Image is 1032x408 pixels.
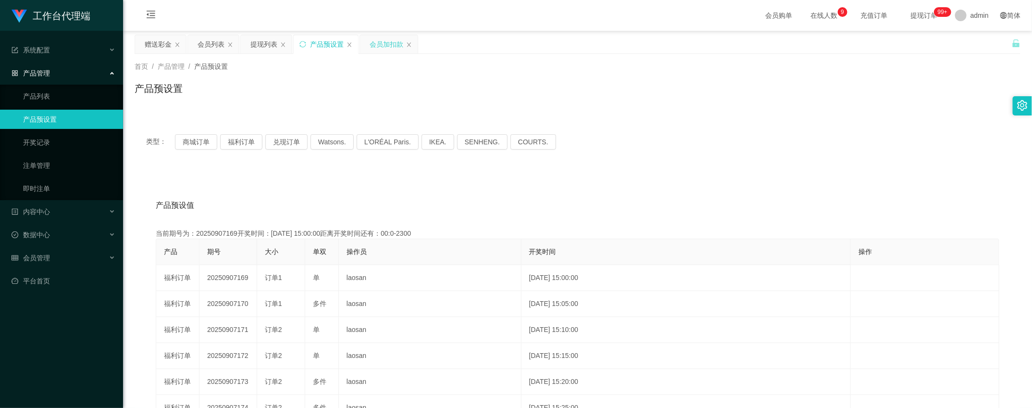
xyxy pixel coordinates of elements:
[934,7,951,17] sup: 1108
[265,352,282,359] span: 订单2
[174,42,180,48] i: 图标: close
[135,0,167,31] i: 图标: menu-fold
[12,254,50,262] span: 会员管理
[299,41,306,48] i: 图标: sync
[156,291,199,317] td: 福利订单
[156,343,199,369] td: 福利订单
[856,12,893,19] span: 充值订单
[265,300,282,307] span: 订单1
[529,248,556,255] span: 开奖时间
[156,369,199,395] td: 福利订单
[164,248,177,255] span: 产品
[841,7,845,17] p: 9
[339,369,522,395] td: laosan
[313,274,320,281] span: 单
[347,248,367,255] span: 操作员
[23,110,115,129] a: 产品预设置
[12,69,50,77] span: 产品管理
[23,87,115,106] a: 产品列表
[156,317,199,343] td: 福利订单
[313,378,326,385] span: 多件
[422,134,454,150] button: IKEA.
[370,35,403,53] div: 会员加扣款
[406,42,412,48] i: 图标: close
[522,343,851,369] td: [DATE] 15:15:00
[339,343,522,369] td: laosan
[347,42,352,48] i: 图标: close
[156,265,199,291] td: 福利订单
[220,134,262,150] button: 福利订单
[311,134,354,150] button: Watsons.
[175,134,217,150] button: 商城订单
[12,208,18,215] i: 图标: profile
[145,35,172,53] div: 赠送彩金
[250,35,277,53] div: 提现列表
[510,134,556,150] button: COURTS.
[313,248,326,255] span: 单双
[199,369,257,395] td: 20250907173
[23,156,115,175] a: 注单管理
[265,274,282,281] span: 订单1
[12,12,90,19] a: 工作台代理端
[12,10,27,23] img: logo.9652507e.png
[12,47,18,53] i: 图标: form
[313,326,320,333] span: 单
[522,317,851,343] td: [DATE] 15:10:00
[188,63,190,70] span: /
[310,35,344,53] div: 产品预设置
[280,42,286,48] i: 图标: close
[12,70,18,76] i: 图标: appstore-o
[156,200,194,211] span: 产品预设值
[135,81,183,96] h1: 产品预设置
[156,229,999,239] div: 当前期号为：20250907169开奖时间：[DATE] 15:00:00距离开奖时间还有：00:0-2300
[339,291,522,317] td: laosan
[199,317,257,343] td: 20250907171
[265,134,308,150] button: 兑现订单
[457,134,508,150] button: SENHENG.
[146,134,175,150] span: 类型：
[339,317,522,343] td: laosan
[838,7,847,17] sup: 9
[1000,12,1007,19] i: 图标: global
[339,265,522,291] td: laosan
[12,231,18,238] i: 图标: check-circle-o
[1017,100,1028,111] i: 图标: setting
[199,343,257,369] td: 20250907172
[522,291,851,317] td: [DATE] 15:05:00
[23,179,115,198] a: 即时注单
[23,133,115,152] a: 开奖记录
[12,231,50,239] span: 数据中心
[858,248,872,255] span: 操作
[194,63,228,70] span: 产品预设置
[12,46,50,54] span: 系统配置
[265,326,282,333] span: 订单2
[522,265,851,291] td: [DATE] 15:00:00
[207,248,221,255] span: 期号
[158,63,185,70] span: 产品管理
[135,63,148,70] span: 首页
[313,300,326,307] span: 多件
[357,134,419,150] button: L'ORÉAL Paris.
[806,12,843,19] span: 在线人数
[199,291,257,317] td: 20250907170
[522,369,851,395] td: [DATE] 15:20:00
[12,255,18,261] i: 图标: table
[265,248,278,255] span: 大小
[906,12,943,19] span: 提现订单
[265,378,282,385] span: 订单2
[313,352,320,359] span: 单
[227,42,233,48] i: 图标: close
[33,0,90,31] h1: 工作台代理端
[12,208,50,216] span: 内容中心
[12,271,115,291] a: 图标: dashboard平台首页
[199,265,257,291] td: 20250907169
[198,35,224,53] div: 会员列表
[152,63,154,70] span: /
[1012,39,1020,48] i: 图标: unlock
